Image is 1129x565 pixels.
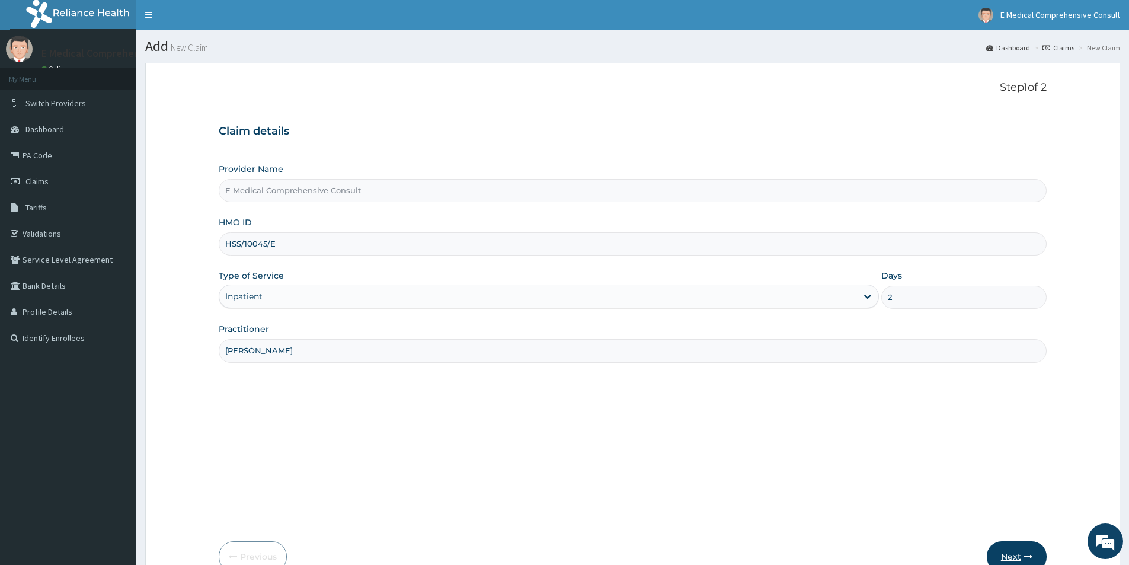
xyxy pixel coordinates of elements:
p: E Medical Comprehensive Consult [41,48,196,59]
small: New Claim [168,43,208,52]
a: Online [41,65,70,73]
label: Practitioner [219,323,269,335]
img: User Image [6,36,33,62]
div: Minimize live chat window [194,6,223,34]
li: New Claim [1076,43,1120,53]
div: Chat with us now [62,66,199,82]
h1: Add [145,39,1120,54]
input: Enter HMO ID [219,232,1047,256]
label: HMO ID [219,216,252,228]
label: Provider Name [219,163,283,175]
a: Dashboard [986,43,1030,53]
span: We're online! [69,149,164,269]
input: Enter Name [219,339,1047,362]
img: User Image [978,8,993,23]
p: Step 1 of 2 [219,81,1047,94]
span: Dashboard [25,124,64,135]
span: E Medical Comprehensive Consult [1000,9,1120,20]
a: Claims [1042,43,1074,53]
textarea: Type your message and hit 'Enter' [6,324,226,365]
span: Switch Providers [25,98,86,108]
label: Days [881,270,902,282]
span: Claims [25,176,49,187]
label: Type of Service [219,270,284,282]
div: Inpatient [225,291,263,302]
h3: Claim details [219,125,1047,138]
span: Tariffs [25,202,47,213]
img: d_794563401_company_1708531726252_794563401 [22,59,48,89]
